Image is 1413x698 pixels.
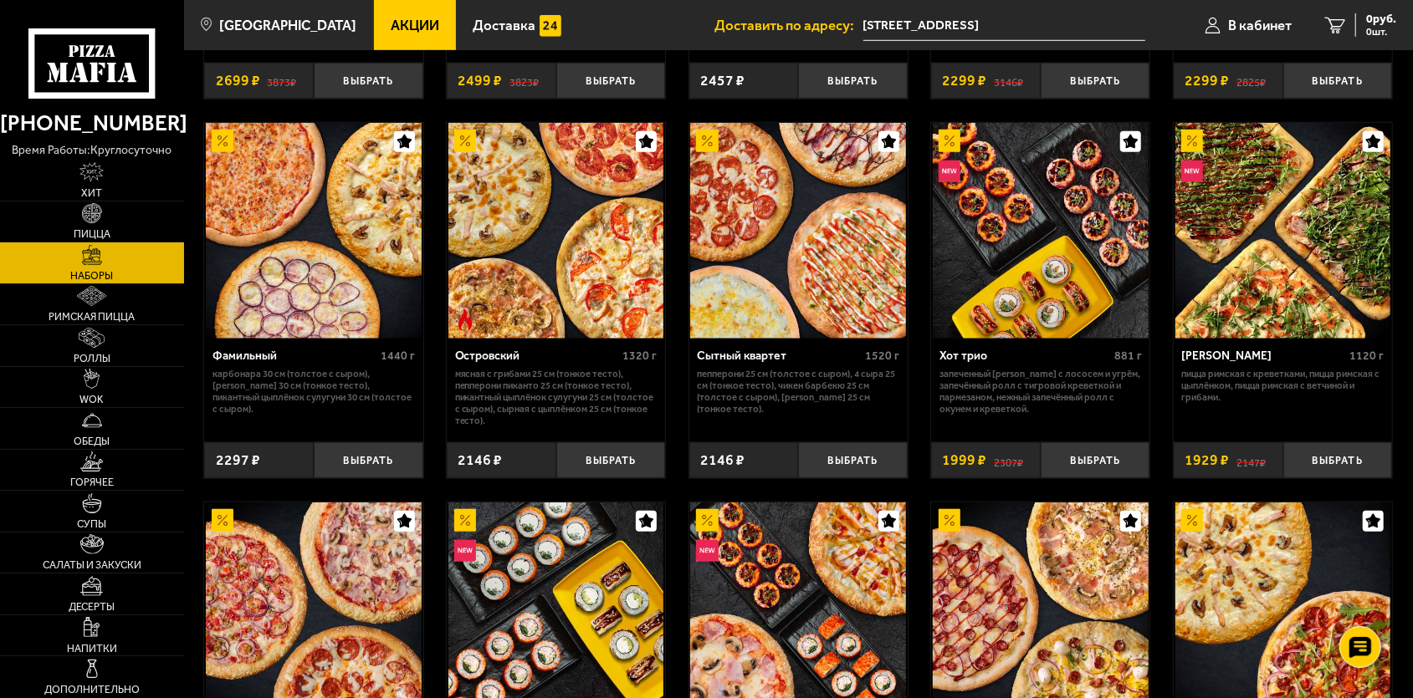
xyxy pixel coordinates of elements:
button: Выбрать [798,63,908,99]
span: 1520 г [865,349,899,363]
button: Выбрать [1283,442,1393,478]
s: 2307 ₽ [994,453,1023,468]
img: Акционный [939,509,960,531]
img: Фамильный [206,123,422,339]
span: 0 шт. [1366,27,1396,37]
span: Дополнительно [44,685,140,695]
p: Мясная с грибами 25 см (тонкое тесто), Пепперони Пиканто 25 см (тонкое тесто), Пикантный цыплёнок... [455,368,658,426]
img: Акционный [212,130,233,151]
span: 2146 ₽ [458,453,502,468]
button: Выбрать [556,63,666,99]
span: 2299 ₽ [1185,74,1229,89]
span: 2457 ₽ [700,74,745,89]
img: Сытный квартет [690,123,906,339]
span: WOK [79,395,104,405]
img: Акционный [454,130,476,151]
a: АкционныйСытный квартет [689,123,908,339]
span: 2299 ₽ [943,74,987,89]
div: Островский [455,349,619,364]
span: [GEOGRAPHIC_DATA] [220,18,357,33]
span: 2499 ₽ [458,74,502,89]
span: Напитки [67,644,117,655]
div: Фамильный [212,349,376,364]
img: Акционный [696,130,718,151]
span: 1929 ₽ [1185,453,1229,468]
button: Выбрать [314,442,423,478]
img: Акционный [696,509,718,531]
span: Роллы [74,354,110,364]
span: Наборы [70,271,113,282]
img: Новинка [454,540,476,562]
span: Салаты и закуски [43,560,141,571]
span: 2146 ₽ [700,453,745,468]
img: Новинка [939,160,960,182]
s: 3823 ₽ [509,74,539,89]
img: Новинка [1181,160,1203,182]
button: Выбрать [314,63,423,99]
a: АкционныйНовинкаМама Миа [1174,123,1392,339]
button: Выбрать [1041,63,1150,99]
img: Острое блюдо [454,308,476,330]
img: Хот трио [933,123,1149,339]
span: 0 руб. [1366,13,1396,25]
img: Акционный [1181,509,1203,531]
button: Выбрать [1041,442,1150,478]
img: Акционный [212,509,233,531]
div: Сытный квартет [697,349,861,364]
s: 3873 ₽ [267,74,296,89]
span: Пицца [74,229,110,240]
span: Хит [81,188,102,199]
div: [PERSON_NAME] [1182,349,1346,364]
a: АкционныйНовинкаХот трио [931,123,1149,339]
img: Акционный [454,509,476,531]
a: АкционныйФамильный [204,123,422,339]
span: В кабинет [1228,18,1292,33]
span: 2699 ₽ [216,74,260,89]
input: Ваш адрес доставки [863,10,1146,41]
img: Новинка [696,540,718,562]
span: Доставка [474,18,536,33]
img: Акционный [1181,130,1203,151]
img: Островский [448,123,664,339]
img: 15daf4d41897b9f0e9f617042186c801.svg [540,15,561,37]
p: Пицца Римская с креветками, Пицца Римская с цыплёнком, Пицца Римская с ветчиной и грибами. [1182,368,1385,403]
span: Десерты [69,602,115,613]
s: 2147 ₽ [1236,453,1266,468]
s: 2825 ₽ [1236,74,1266,89]
button: Выбрать [1283,63,1393,99]
span: Горячее [70,477,114,488]
span: 1999 ₽ [943,453,987,468]
span: 1440 г [381,349,415,363]
button: Выбрать [798,442,908,478]
p: Запеченный [PERSON_NAME] с лососем и угрём, Запечённый ролл с тигровой креветкой и пармезаном, Не... [939,368,1142,415]
span: 2297 ₽ [216,453,260,468]
img: Мама Миа [1175,123,1391,339]
div: Хот трио [939,349,1110,364]
span: Доставить по адресу: [715,18,863,33]
s: 3146 ₽ [994,74,1023,89]
span: проспект Обуховской Обороны, 138к2 [863,10,1146,41]
span: 1120 г [1349,349,1384,363]
span: Акции [391,18,439,33]
button: Выбрать [556,442,666,478]
span: 881 г [1114,349,1142,363]
span: Супы [77,519,106,530]
span: Обеды [74,436,110,447]
span: Римская пицца [49,312,135,323]
p: Пепперони 25 см (толстое с сыром), 4 сыра 25 см (тонкое тесто), Чикен Барбекю 25 см (толстое с сы... [697,368,899,415]
span: 1320 г [623,349,658,363]
p: Карбонара 30 см (толстое с сыром), [PERSON_NAME] 30 см (тонкое тесто), Пикантный цыплёнок сулугун... [212,368,415,415]
a: АкционныйОстрое блюдоОстровский [447,123,665,339]
img: Акционный [939,130,960,151]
